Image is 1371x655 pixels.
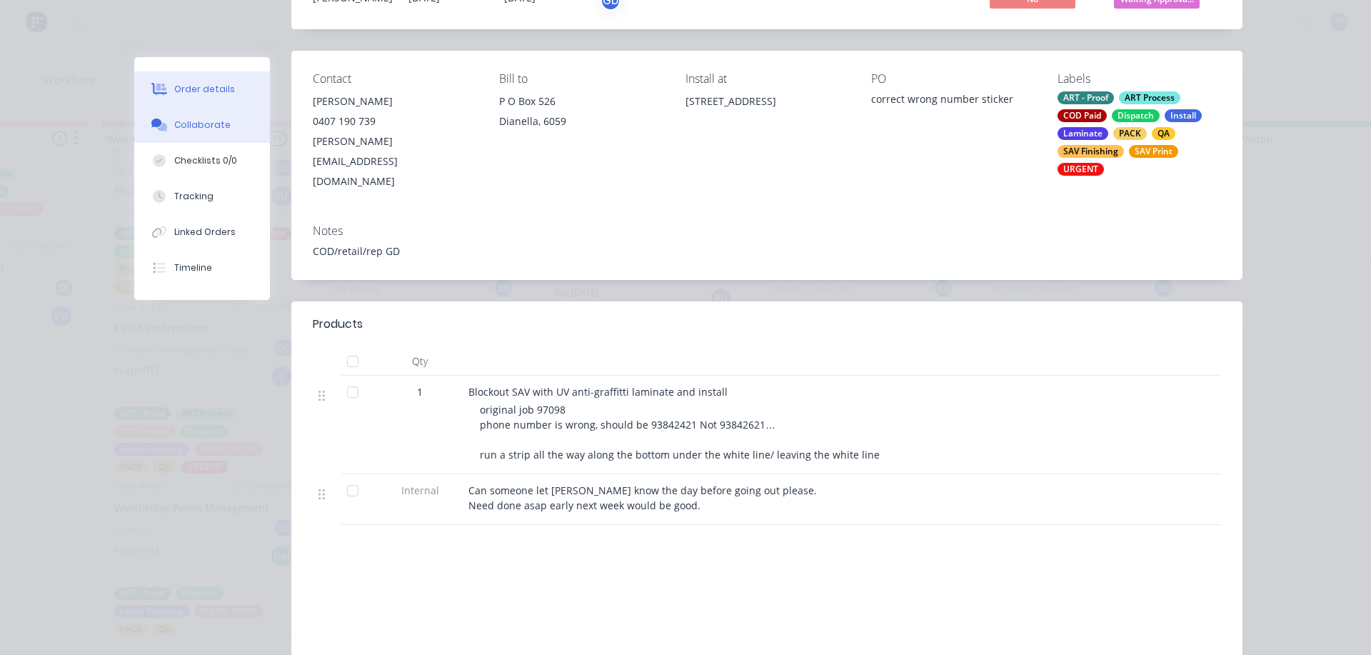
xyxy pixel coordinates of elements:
[468,385,728,399] span: Blockout SAV with UV anti-graffitti laminate and install
[1129,145,1178,158] div: SAV Print
[480,403,880,461] span: original job 97098 phone number is wrong, should be 93842421 Not 93842621… run a strip all the wa...
[174,154,237,167] div: Checklists 0/0
[1058,145,1124,158] div: SAV Finishing
[685,91,849,137] div: [STREET_ADDRESS]
[134,107,270,143] button: Collaborate
[1058,109,1107,122] div: COD Paid
[134,179,270,214] button: Tracking
[1058,127,1108,140] div: Laminate
[174,226,236,239] div: Linked Orders
[1119,91,1180,104] div: ART Process
[134,71,270,107] button: Order details
[174,261,212,274] div: Timeline
[134,250,270,286] button: Timeline
[134,143,270,179] button: Checklists 0/0
[313,72,476,86] div: Contact
[499,91,663,111] div: P O Box 526
[313,91,476,111] div: [PERSON_NAME]
[1112,109,1160,122] div: Dispatch
[1113,127,1147,140] div: PACK
[313,244,1221,259] div: COD/retail/rep GD
[499,91,663,137] div: P O Box 526Dianella, 6059
[417,384,423,399] span: 1
[1152,127,1175,140] div: QA
[174,119,231,131] div: Collaborate
[1165,109,1202,122] div: Install
[499,72,663,86] div: Bill to
[313,131,476,191] div: [PERSON_NAME][EMAIL_ADDRESS][DOMAIN_NAME]
[685,72,849,86] div: Install at
[313,316,363,333] div: Products
[383,483,457,498] span: Internal
[1058,72,1221,86] div: Labels
[1058,91,1114,104] div: ART - Proof
[499,111,663,131] div: Dianella, 6059
[468,484,817,512] span: Can someone let [PERSON_NAME] know the day before going out please. Need done asap early next wee...
[134,214,270,250] button: Linked Orders
[313,91,476,191] div: [PERSON_NAME]0407 190 739[PERSON_NAME][EMAIL_ADDRESS][DOMAIN_NAME]
[871,91,1035,111] div: correct wrong number sticker
[174,190,214,203] div: Tracking
[174,83,235,96] div: Order details
[313,111,476,131] div: 0407 190 739
[1058,163,1104,176] div: URGENT
[685,91,849,111] div: [STREET_ADDRESS]
[377,347,463,376] div: Qty
[871,72,1035,86] div: PO
[313,224,1221,238] div: Notes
